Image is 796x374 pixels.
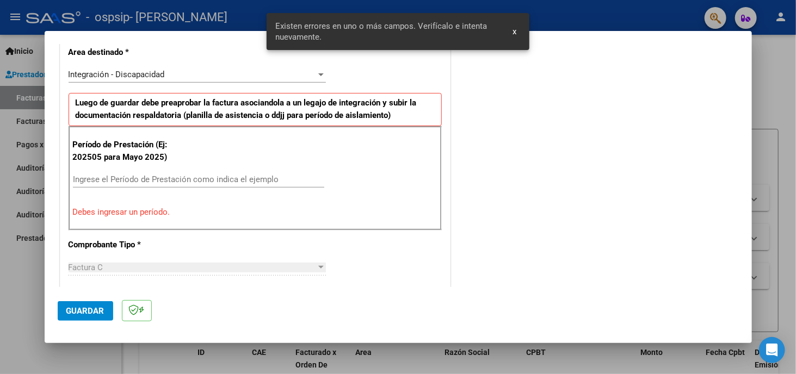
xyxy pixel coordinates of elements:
span: Factura C [69,263,103,272]
strong: Luego de guardar debe preaprobar la factura asociandola a un legajo de integración y subir la doc... [76,98,417,120]
p: Area destinado * [69,46,181,59]
span: Guardar [66,306,104,316]
span: Existen errores en uno o más campos. Verifícalo e intenta nuevamente. [275,21,499,42]
div: Open Intercom Messenger [759,337,785,363]
span: x [513,27,516,36]
p: Comprobante Tipo * [69,239,181,251]
span: Integración - Discapacidad [69,70,165,79]
button: Guardar [58,301,113,321]
button: x [504,22,525,41]
p: Período de Prestación (Ej: 202505 para Mayo 2025) [73,139,182,163]
p: Debes ingresar un período. [73,206,437,219]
